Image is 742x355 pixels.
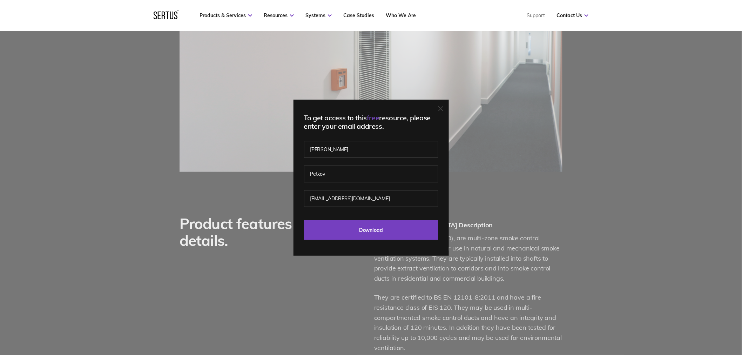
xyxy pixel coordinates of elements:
[304,114,438,130] div: To get access to this resource, please enter your email address.
[343,12,374,19] a: Case Studies
[200,12,252,19] a: Products & Services
[527,12,545,19] a: Support
[305,12,332,19] a: Systems
[367,113,379,122] span: free
[304,166,438,182] input: Last name*
[556,12,588,19] a: Contact Us
[386,12,416,19] a: Who We Are
[264,12,294,19] a: Resources
[304,190,438,207] input: Work email address*
[304,220,438,240] input: Download
[304,141,438,158] input: First name*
